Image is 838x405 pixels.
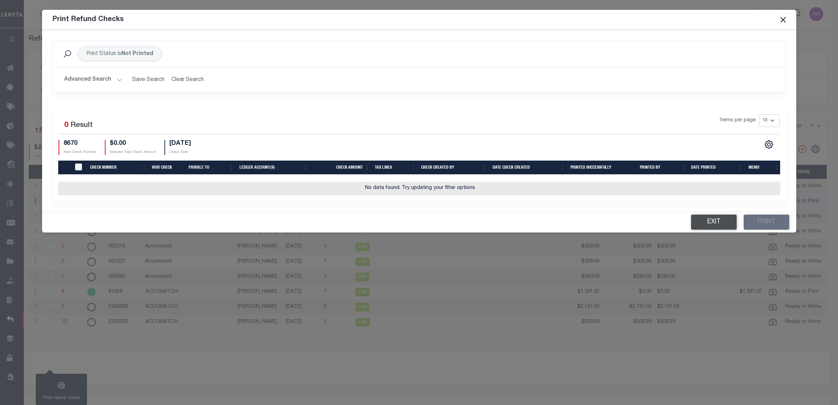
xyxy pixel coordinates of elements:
p: Next Check Number [63,150,96,155]
th: Printed By: activate to sort column ascending [637,161,688,175]
p: Selected Total Check Amount [110,150,156,155]
th: TIQA Select [70,161,87,175]
button: Advanced Search [64,73,122,87]
th: Check Created By: activate to sort column ascending [418,161,490,175]
span: 0 [64,122,68,129]
th: Void Check [149,161,186,175]
h4: 8670 [63,140,96,148]
th: Check Amount: activate to sort column ascending [311,161,372,175]
div: Click to Edit [77,47,162,61]
th: Ledger Account(s): activate to sort column ascending [237,161,311,175]
th: Date Check Created: activate to sort column ascending [490,161,568,175]
h4: [DATE] [169,140,191,148]
th: Printed Successfully [568,161,637,175]
button: Exit [691,215,737,230]
button: Save Search [128,73,169,87]
th: Date Printed: activate to sort column ascending [688,161,746,175]
button: Clear Search [169,73,207,87]
span: Items per page [720,117,756,124]
p: Check Date [169,150,191,155]
label: Result [70,120,93,131]
th: MEMO: activate to sort column ascending [746,161,782,175]
th: Payable To: activate to sort column ascending [186,161,237,175]
h4: $0.00 [110,140,156,148]
th: Check Number: activate to sort column ascending [87,161,149,175]
b: Not Printed [121,51,153,57]
td: No data found. Try updating your filter options [58,182,782,195]
th: Tax Lines: activate to sort column ascending [372,161,418,175]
